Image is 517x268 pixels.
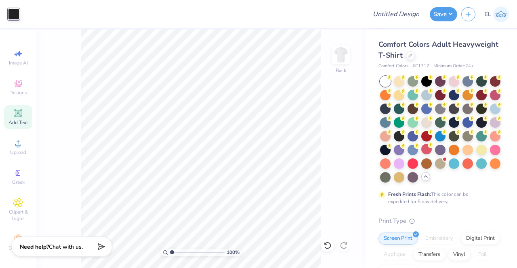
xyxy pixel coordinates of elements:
[473,249,492,261] div: Foil
[336,67,346,74] div: Back
[8,119,28,126] span: Add Text
[493,6,509,22] img: Eric Liu
[49,243,83,251] span: Chat with us.
[9,89,27,96] span: Designs
[378,216,501,226] div: Print Type
[227,249,240,256] span: 100 %
[461,233,500,245] div: Digital Print
[484,6,509,22] a: EL
[4,209,32,222] span: Clipart & logos
[484,10,491,19] span: EL
[420,233,458,245] div: Embroidery
[412,63,429,70] span: # C1717
[430,7,457,21] button: Save
[333,47,349,63] img: Back
[388,191,431,197] strong: Fresh Prints Flash:
[10,149,26,156] span: Upload
[378,39,498,60] span: Comfort Colors Adult Heavyweight T-Shirt
[378,233,418,245] div: Screen Print
[378,63,408,70] span: Comfort Colors
[378,249,411,261] div: Applique
[448,249,471,261] div: Vinyl
[433,63,474,70] span: Minimum Order: 24 +
[12,179,25,185] span: Greek
[366,6,426,22] input: Untitled Design
[9,60,28,66] span: Image AI
[413,249,446,261] div: Transfers
[388,191,488,205] div: This color can be expedited for 5 day delivery.
[20,243,49,251] strong: Need help?
[8,245,28,251] span: Decorate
